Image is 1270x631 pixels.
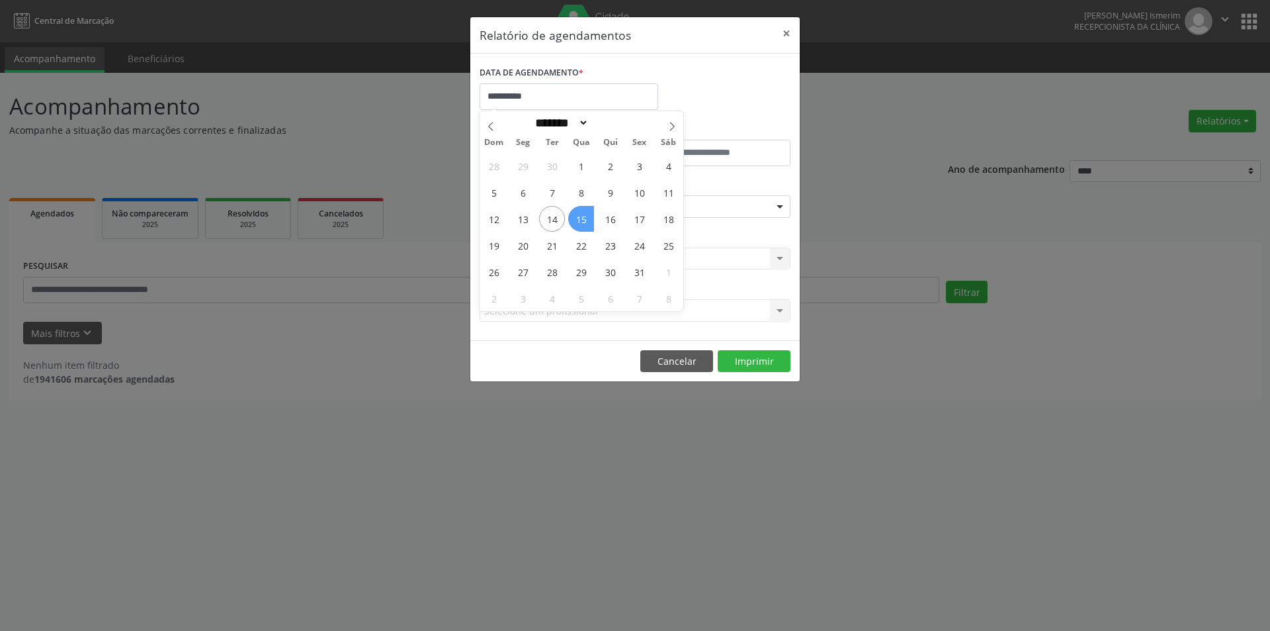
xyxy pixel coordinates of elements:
[597,259,623,285] span: Outubro 30, 2025
[638,119,790,140] label: ATÉ
[481,285,507,311] span: Novembro 2, 2025
[597,179,623,205] span: Outubro 9, 2025
[640,350,713,373] button: Cancelar
[539,153,565,179] span: Setembro 30, 2025
[480,63,583,83] label: DATA DE AGENDAMENTO
[530,116,589,130] select: Month
[626,206,652,232] span: Outubro 17, 2025
[597,285,623,311] span: Novembro 6, 2025
[568,285,594,311] span: Novembro 5, 2025
[596,138,625,147] span: Qui
[510,206,536,232] span: Outubro 13, 2025
[568,206,594,232] span: Outubro 15, 2025
[626,285,652,311] span: Novembro 7, 2025
[654,138,683,147] span: Sáb
[567,138,596,147] span: Qua
[626,232,652,258] span: Outubro 24, 2025
[481,206,507,232] span: Outubro 12, 2025
[656,259,681,285] span: Novembro 1, 2025
[481,153,507,179] span: Setembro 28, 2025
[568,232,594,258] span: Outubro 22, 2025
[656,206,681,232] span: Outubro 18, 2025
[597,206,623,232] span: Outubro 16, 2025
[718,350,790,373] button: Imprimir
[539,179,565,205] span: Outubro 7, 2025
[510,232,536,258] span: Outubro 20, 2025
[480,138,509,147] span: Dom
[510,259,536,285] span: Outubro 27, 2025
[480,26,631,44] h5: Relatório de agendamentos
[597,232,623,258] span: Outubro 23, 2025
[626,179,652,205] span: Outubro 10, 2025
[539,259,565,285] span: Outubro 28, 2025
[626,153,652,179] span: Outubro 3, 2025
[656,232,681,258] span: Outubro 25, 2025
[656,153,681,179] span: Outubro 4, 2025
[625,138,654,147] span: Sex
[509,138,538,147] span: Seg
[568,179,594,205] span: Outubro 8, 2025
[510,153,536,179] span: Setembro 29, 2025
[539,285,565,311] span: Novembro 4, 2025
[626,259,652,285] span: Outubro 31, 2025
[481,259,507,285] span: Outubro 26, 2025
[538,138,567,147] span: Ter
[481,232,507,258] span: Outubro 19, 2025
[481,179,507,205] span: Outubro 5, 2025
[568,153,594,179] span: Outubro 1, 2025
[656,179,681,205] span: Outubro 11, 2025
[510,179,536,205] span: Outubro 6, 2025
[568,259,594,285] span: Outubro 29, 2025
[597,153,623,179] span: Outubro 2, 2025
[656,285,681,311] span: Novembro 8, 2025
[539,206,565,232] span: Outubro 14, 2025
[773,17,800,50] button: Close
[510,285,536,311] span: Novembro 3, 2025
[589,116,632,130] input: Year
[539,232,565,258] span: Outubro 21, 2025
